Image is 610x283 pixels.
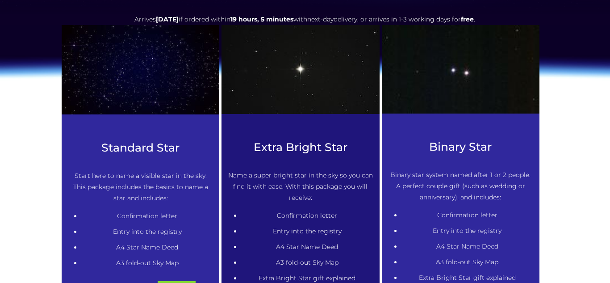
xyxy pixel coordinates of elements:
li: A3 fold-out Sky Map [401,257,533,268]
span: next-day [307,15,334,23]
li: A4 Star Name Deed [401,241,533,252]
p: Binary star system named after 1 or 2 people. A perfect couple gift (such as wedding or anniversa... [388,169,533,203]
span: 19 hours, 5 minutes [230,15,293,23]
li: A3 fold-out Sky Map [241,257,373,268]
h3: Binary Star [388,140,533,153]
span: [DATE] [156,15,179,23]
b: free [461,15,474,23]
li: Confirmation letter [401,210,533,221]
span: Arrives if ordered within with delivery, or arrives in 1-3 working days for . [134,15,475,23]
li: Confirmation letter [81,211,213,222]
h3: Extra Bright Star [228,141,373,154]
li: Entry into the registry [81,226,213,237]
img: betelgeuse-star-987396640-afd328ff2f774d769c56ed59ca336eb4 [221,25,379,114]
img: 1 [62,25,219,114]
li: A4 Star Name Deed [241,241,373,253]
li: A4 Star Name Deed [81,242,213,253]
p: Start here to name a visible star in the sky. This package includes the basics to name a star and... [68,170,213,204]
li: Confirmation letter [241,210,373,221]
li: Entry into the registry [401,225,533,237]
h3: Standard Star [68,141,213,154]
li: Entry into the registry [241,226,373,237]
p: Name a super bright star in the sky so you can find it with ease. With this package you will rece... [228,170,373,203]
img: Winnecke_4 [382,25,539,114]
li: A3 fold-out Sky Map [81,258,213,269]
